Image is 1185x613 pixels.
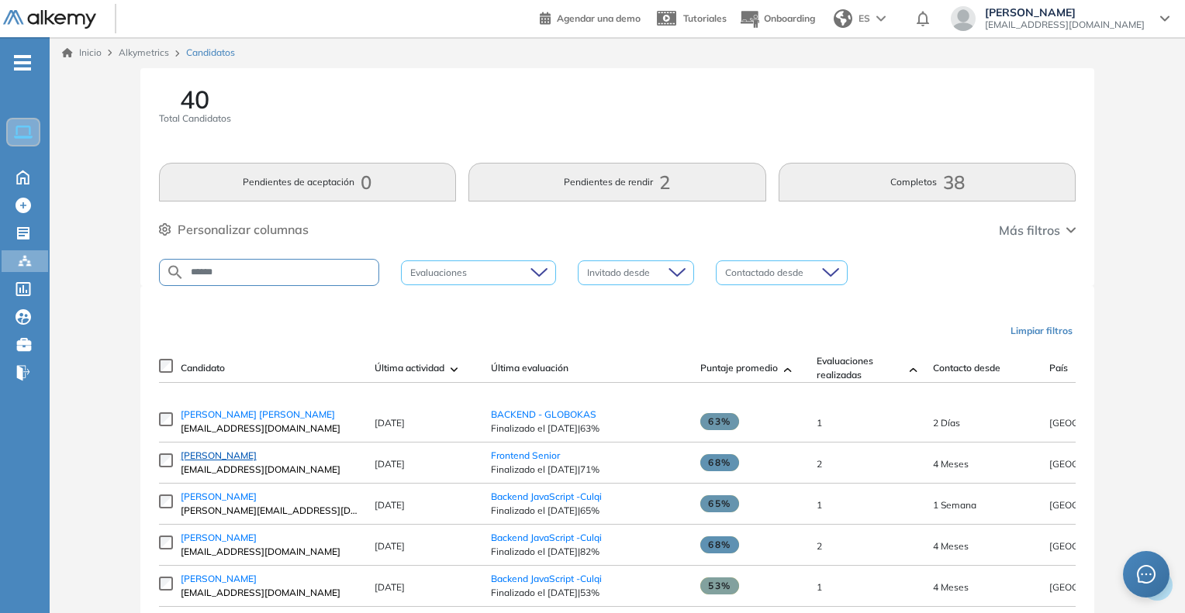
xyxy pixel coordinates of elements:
span: [GEOGRAPHIC_DATA] [1049,499,1146,511]
span: Agendar una demo [557,12,641,24]
span: [PERSON_NAME] [985,6,1145,19]
a: Backend JavaScript -Culqi [491,573,602,584]
span: [PERSON_NAME] [181,491,257,502]
span: Finalizado el [DATE] | 82% [491,545,685,559]
button: Más filtros [999,221,1076,239]
a: BACKEND - GLOBOKAS [491,408,596,420]
a: [PERSON_NAME] [181,490,359,504]
span: [PERSON_NAME] [181,449,257,461]
span: 1 [817,417,822,429]
span: 2 [817,458,822,470]
span: [DATE] [375,540,405,552]
span: [EMAIL_ADDRESS][DOMAIN_NAME] [181,586,359,600]
span: 12-Sep-2025 [933,499,976,511]
img: world [834,9,852,28]
span: Finalizado el [DATE] | 63% [491,422,685,436]
span: ES [859,12,870,26]
span: Candidatos [186,46,235,60]
button: Onboarding [739,2,815,36]
i: - [14,61,31,64]
span: 68% [700,536,739,553]
span: [DATE] [375,417,405,429]
span: Candidato [181,361,225,375]
span: 1 [817,499,822,511]
button: Pendientes de rendir2 [468,163,766,201]
img: [missing "en.ARROW_ALT" translation] [784,367,792,372]
span: Tutoriales [683,12,727,24]
span: Última evaluación [491,361,568,375]
button: Limpiar filtros [1004,318,1079,344]
a: [PERSON_NAME] [181,449,359,463]
span: [DATE] [375,458,405,470]
span: [GEOGRAPHIC_DATA] [1049,458,1146,470]
span: 17-Sep-2025 [933,417,960,429]
span: [DATE] [375,581,405,593]
a: Agendar una demo [540,8,641,26]
span: [GEOGRAPHIC_DATA] [1049,540,1146,552]
span: [PERSON_NAME] [181,573,257,584]
a: Inicio [62,46,102,60]
span: [EMAIL_ADDRESS][DOMAIN_NAME] [181,422,359,436]
button: Pendientes de aceptación0 [159,163,457,201]
span: 2 [817,540,822,552]
a: Frontend Senior [491,449,560,461]
span: [GEOGRAPHIC_DATA] [1049,417,1146,429]
span: [EMAIL_ADDRESS][DOMAIN_NAME] [181,545,359,559]
img: arrow [876,15,886,22]
a: Backend JavaScript -Culqi [491,491,602,502]
span: [EMAIL_ADDRESS][DOMAIN_NAME] [985,19,1145,31]
span: Finalizado el [DATE] | 53% [491,586,685,600]
img: [missing "en.ARROW_ALT" translation] [451,367,458,372]
span: País [1049,361,1068,375]
span: Finalizado el [DATE] | 65% [491,504,685,518]
span: 65% [700,495,739,512]
span: 63% [700,413,739,430]
span: Última actividad [375,361,444,375]
span: 1 [817,581,822,593]
span: Más filtros [999,221,1060,239]
span: Personalizar columnas [178,220,309,239]
span: Finalizado el [DATE] | 71% [491,463,685,477]
span: Contacto desde [933,361,1000,375]
button: Personalizar columnas [159,220,309,239]
span: 40 [180,87,209,112]
span: [DATE] [375,499,405,511]
span: 23-Apr-2025 [933,540,969,552]
span: Total Candidatos [159,112,231,126]
button: Completos38 [779,163,1076,201]
img: [missing "en.ARROW_ALT" translation] [910,367,917,372]
a: [PERSON_NAME] [181,531,359,545]
a: Backend JavaScript -Culqi [491,532,602,543]
img: SEARCH_ALT [166,263,185,282]
span: 09-May-2025 [933,581,969,593]
span: [EMAIL_ADDRESS][DOMAIN_NAME] [181,463,359,477]
span: [PERSON_NAME][EMAIL_ADDRESS][DOMAIN_NAME] [181,504,359,518]
span: Onboarding [764,12,815,24]
span: Puntaje promedio [700,361,778,375]
img: Logo [3,10,96,29]
span: [PERSON_NAME] [PERSON_NAME] [181,408,335,420]
span: Alkymetrics [119,46,169,58]
span: Evaluaciones realizadas [817,354,903,382]
a: [PERSON_NAME] [PERSON_NAME] [181,408,359,422]
span: 68% [700,454,739,471]
span: message [1137,565,1156,584]
span: 53% [700,577,739,594]
span: 24-Apr-2025 [933,458,969,470]
span: [GEOGRAPHIC_DATA] [1049,581,1146,593]
a: [PERSON_NAME] [181,572,359,586]
span: [PERSON_NAME] [181,532,257,543]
